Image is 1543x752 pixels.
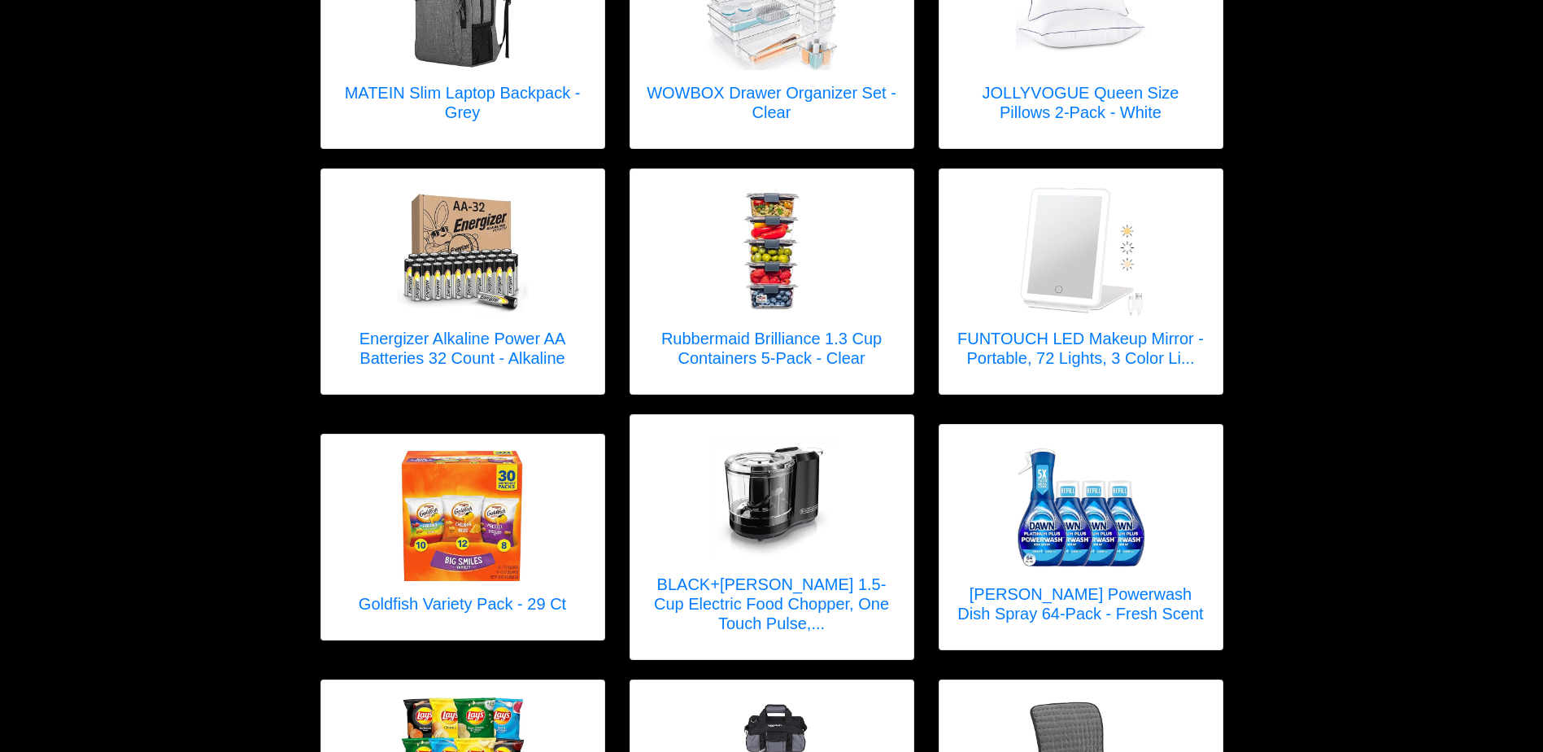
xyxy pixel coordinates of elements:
a: Energizer Alkaline Power AA Batteries 32 Count - Alkaline Energizer Alkaline Power AA Batteries 3... [338,186,588,378]
img: FUNTOUCH LED Makeup Mirror - Portable, 72 Lights, 3 Color Lighting [1016,186,1146,316]
img: Energizer Alkaline Power AA Batteries 32 Count - Alkaline [398,186,528,316]
img: Goldfish Variety Pack - 29 Ct [397,451,527,581]
a: BLACK+DECKER 1.5-Cup Electric Food Chopper, One Touch Pulse, 150W Motor, Mini Food Processor, Sta... [647,431,897,643]
h5: WOWBOX Drawer Organizer Set - Clear [647,83,897,122]
img: Rubbermaid Brilliance 1.3 Cup Containers 5-Pack - Clear [707,186,837,316]
a: Rubbermaid Brilliance 1.3 Cup Containers 5-Pack - Clear Rubbermaid Brilliance 1.3 Cup Containers ... [647,186,897,378]
a: Goldfish Variety Pack - 29 Ct Goldfish Variety Pack - 29 Ct [359,451,566,623]
img: Dawn Powerwash Dish Spray 64-Pack - Fresh Scent [1016,441,1146,571]
h5: FUNTOUCH LED Makeup Mirror - Portable, 72 Lights, 3 Color Li... [956,329,1206,368]
h5: Goldfish Variety Pack - 29 Ct [359,594,566,614]
h5: JOLLYVOGUE Queen Size Pillows 2-Pack - White [956,83,1206,122]
img: BLACK+DECKER 1.5-Cup Electric Food Chopper, One Touch Pulse, 150W Motor, Mini Food Processor, Sta... [707,431,837,562]
h5: Energizer Alkaline Power AA Batteries 32 Count - Alkaline [338,329,588,368]
a: FUNTOUCH LED Makeup Mirror - Portable, 72 Lights, 3 Color Lighting FUNTOUCH LED Makeup Mirror - P... [956,186,1206,378]
h5: MATEIN Slim Laptop Backpack - Grey [338,83,588,122]
a: Dawn Powerwash Dish Spray 64-Pack - Fresh Scent [PERSON_NAME] Powerwash Dish Spray 64-Pack - Fres... [956,441,1206,633]
h5: Rubbermaid Brilliance 1.3 Cup Containers 5-Pack - Clear [647,329,897,368]
h5: BLACK+[PERSON_NAME] 1.5-Cup Electric Food Chopper, One Touch Pulse,... [647,575,897,633]
h5: [PERSON_NAME] Powerwash Dish Spray 64-Pack - Fresh Scent [956,584,1206,623]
